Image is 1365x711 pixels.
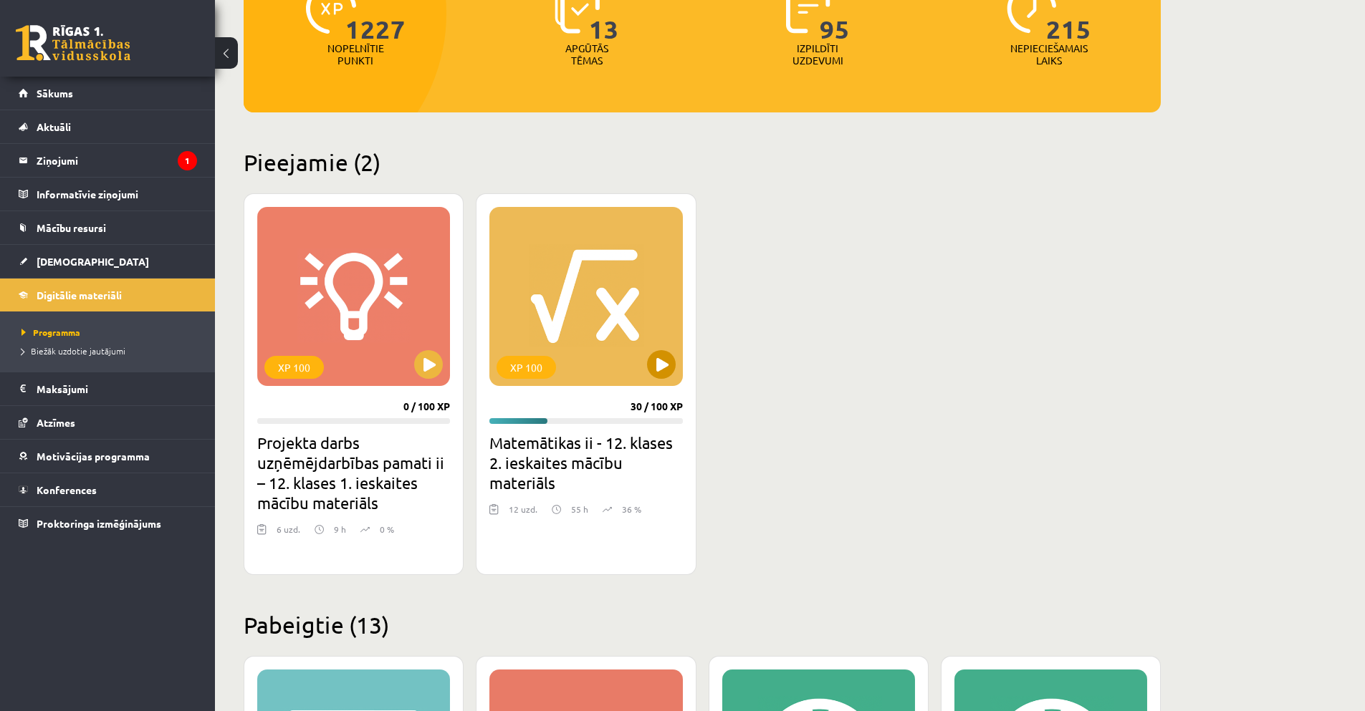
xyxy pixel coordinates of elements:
[19,77,197,110] a: Sākums
[37,517,161,530] span: Proktoringa izmēģinājums
[380,523,394,536] p: 0 %
[571,503,588,516] p: 55 h
[257,432,450,513] h2: Projekta darbs uzņēmējdarbības pamati ii – 12. klases 1. ieskaites mācību materiāls
[19,245,197,278] a: [DEMOGRAPHIC_DATA]
[244,148,1161,176] h2: Pieejamie (2)
[21,326,201,339] a: Programma
[19,279,197,311] a: Digitālie materiāli
[244,611,1161,639] h2: Pabeigtie (13)
[19,110,197,143] a: Aktuāli
[622,503,641,516] p: 36 %
[790,42,846,67] p: Izpildīti uzdevumi
[264,356,324,379] div: XP 100
[19,507,197,540] a: Proktoringa izmēģinājums
[37,221,106,234] span: Mācību resursi
[334,523,346,536] p: 9 h
[21,344,201,357] a: Biežāk uzdotie jautājumi
[559,42,615,67] p: Apgūtās tēmas
[277,523,300,544] div: 6 uzd.
[37,120,71,133] span: Aktuāli
[16,25,130,61] a: Rīgas 1. Tālmācības vidusskola
[19,144,197,177] a: Ziņojumi1
[37,255,149,268] span: [DEMOGRAPHIC_DATA]
[37,144,197,177] legend: Ziņojumi
[19,473,197,506] a: Konferences
[37,372,197,405] legend: Maksājumi
[327,42,384,67] p: Nopelnītie punkti
[37,289,122,301] span: Digitālie materiāli
[497,356,556,379] div: XP 100
[509,503,537,524] div: 12 uzd.
[21,327,80,338] span: Programma
[21,345,125,357] span: Biežāk uzdotie jautājumi
[37,483,97,496] span: Konferences
[37,416,75,429] span: Atzīmes
[37,178,197,211] legend: Informatīvie ziņojumi
[19,440,197,473] a: Motivācijas programma
[19,372,197,405] a: Maksājumi
[19,211,197,244] a: Mācību resursi
[489,432,682,493] h2: Matemātikas ii - 12. klases 2. ieskaites mācību materiāls
[37,87,73,100] span: Sākums
[19,178,197,211] a: Informatīvie ziņojumi
[178,151,197,170] i: 1
[1010,42,1088,67] p: Nepieciešamais laiks
[19,406,197,439] a: Atzīmes
[37,450,150,463] span: Motivācijas programma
